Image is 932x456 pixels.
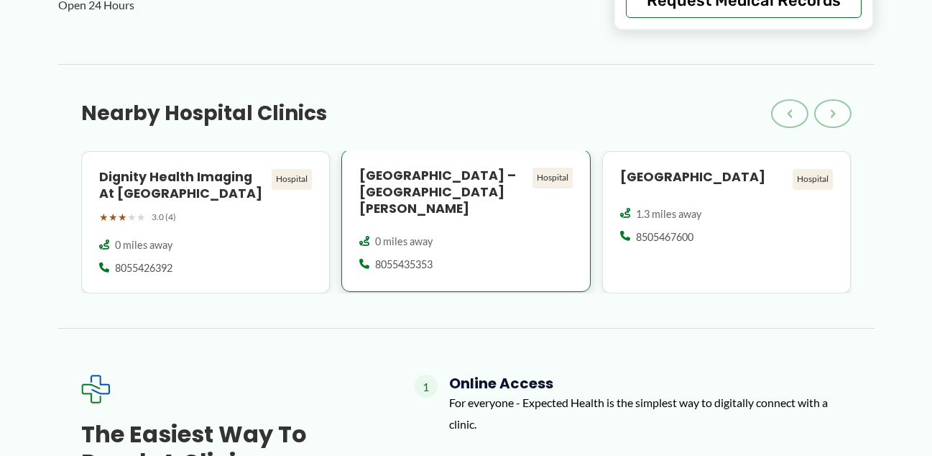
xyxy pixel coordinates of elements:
[99,169,267,202] h4: Dignity Health Imaging at [GEOGRAPHIC_DATA]
[81,101,327,127] h3: Nearby Hospital Clinics
[532,168,573,188] div: Hospital
[81,375,110,403] img: Expected Healthcare Logo
[127,208,137,227] span: ★
[118,208,127,227] span: ★
[602,151,852,293] a: [GEOGRAPHIC_DATA] Hospital 1.3 miles away 8505467600
[787,105,793,122] span: ‹
[81,151,331,293] a: Dignity Health Imaging at [GEOGRAPHIC_DATA] Hospital ★★★★★ 3.0 (4) 0 miles away 8055426392
[375,234,433,249] span: 0 miles away
[375,257,433,272] span: 8055435353
[449,375,852,392] h4: Online Access
[636,207,701,222] span: 1.3 miles away
[99,208,109,227] span: ★
[137,208,146,227] span: ★
[814,99,852,128] button: ›
[359,168,527,217] h4: [GEOGRAPHIC_DATA] – [GEOGRAPHIC_DATA][PERSON_NAME]
[620,169,788,186] h4: [GEOGRAPHIC_DATA]
[449,392,852,434] p: For everyone - Expected Health is the simplest way to digitally connect with a clinic.
[152,209,176,225] span: 3.0 (4)
[793,169,833,189] div: Hospital
[636,230,693,245] span: 8505467600
[771,99,808,128] button: ‹
[830,105,836,122] span: ›
[109,208,118,227] span: ★
[415,375,438,398] span: 1
[272,169,312,189] div: Hospital
[341,151,591,293] a: [GEOGRAPHIC_DATA] – [GEOGRAPHIC_DATA][PERSON_NAME] Hospital 0 miles away 8055435353
[115,261,172,275] span: 8055426392
[115,238,172,252] span: 0 miles away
